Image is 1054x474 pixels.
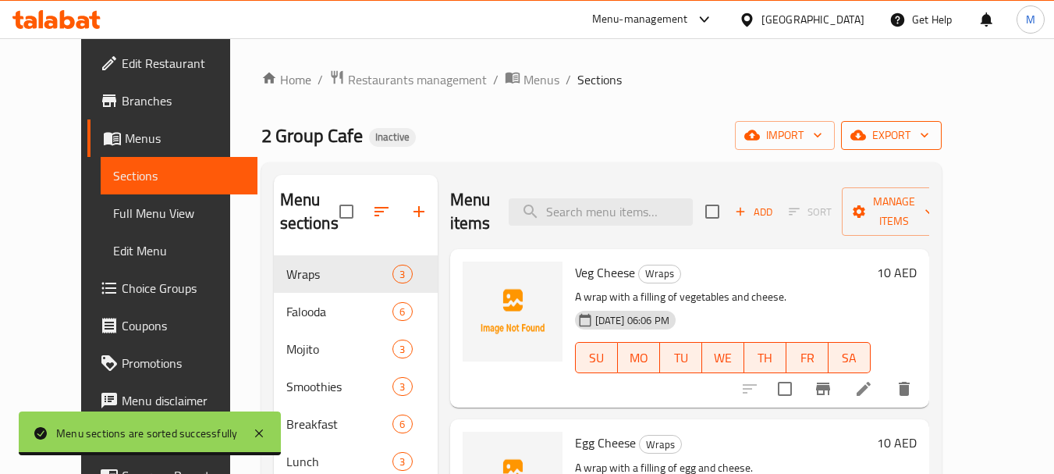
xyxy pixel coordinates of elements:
[274,255,438,293] div: Wraps3
[56,425,237,442] div: Menu sections are sorted successfully
[761,11,864,28] div: [GEOGRAPHIC_DATA]
[113,204,245,223] span: Full Menu View
[286,377,393,396] span: Smoothies
[744,342,786,373] button: TH
[592,10,688,29] div: Menu-management
[87,82,257,119] a: Branches
[575,287,871,307] p: A wrap with a filling of vegetables and cheese.
[639,265,680,283] span: Wraps
[280,188,339,235] h2: Menu sections
[369,128,416,147] div: Inactive
[450,188,491,235] h2: Menu items
[393,380,411,394] span: 3
[493,70,499,89] li: /
[125,129,245,148] span: Menus
[122,354,245,372] span: Promotions
[274,330,438,368] div: Mojito3
[702,342,744,373] button: WE
[624,347,654,369] span: MO
[666,347,696,369] span: TU
[463,262,562,362] img: Veg Cheese
[274,368,438,405] div: Smoothies3
[640,436,681,454] span: Wraps
[87,307,257,344] a: Coupons
[793,347,822,369] span: FR
[261,69,942,90] nav: breadcrumb
[274,293,438,330] div: Falooda6
[829,342,871,373] button: SA
[261,70,311,89] a: Home
[286,265,393,283] span: Wraps
[330,195,363,228] span: Select all sections
[318,70,323,89] li: /
[696,195,729,228] span: Select section
[729,200,779,224] button: Add
[286,340,393,358] span: Mojito
[348,70,487,89] span: Restaurants management
[363,193,400,230] span: Sort sections
[393,305,411,319] span: 6
[393,342,411,357] span: 3
[286,452,393,471] span: Lunch
[87,344,257,382] a: Promotions
[509,198,693,226] input: search
[660,342,702,373] button: TU
[575,431,636,454] span: Egg Cheese
[1026,11,1035,28] span: M
[329,69,487,90] a: Restaurants management
[735,121,835,150] button: import
[854,192,934,231] span: Manage items
[853,126,929,145] span: export
[87,382,257,419] a: Menu disclaimer
[392,452,412,471] div: items
[101,232,257,269] a: Edit Menu
[854,380,873,398] a: Edit menu item
[566,70,571,89] li: /
[122,279,245,298] span: Choice Groups
[122,316,245,335] span: Coupons
[87,45,257,82] a: Edit Restaurant
[842,187,946,236] button: Manage items
[113,166,245,185] span: Sections
[638,265,681,283] div: Wraps
[523,70,559,89] span: Menus
[393,267,411,282] span: 3
[393,454,411,469] span: 3
[122,91,245,110] span: Branches
[804,370,842,408] button: Branch-specific-item
[101,157,257,194] a: Sections
[618,342,660,373] button: MO
[286,415,393,433] span: Breakfast
[392,340,412,358] div: items
[274,405,438,443] div: Breakfast6
[392,265,412,283] div: items
[582,347,612,369] span: SU
[768,372,801,405] span: Select to update
[122,391,245,410] span: Menu disclaimer
[286,302,393,321] span: Falooda
[841,121,942,150] button: export
[400,193,438,230] button: Add section
[369,130,416,144] span: Inactive
[589,313,676,328] span: [DATE] 06:06 PM
[575,261,635,284] span: Veg Cheese
[751,347,780,369] span: TH
[87,269,257,307] a: Choice Groups
[733,203,775,221] span: Add
[877,262,917,283] h6: 10 AED
[747,126,822,145] span: import
[835,347,864,369] span: SA
[505,69,559,90] a: Menus
[877,432,917,454] h6: 10 AED
[392,302,412,321] div: items
[729,200,779,224] span: Add item
[392,415,412,433] div: items
[708,347,738,369] span: WE
[87,119,257,157] a: Menus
